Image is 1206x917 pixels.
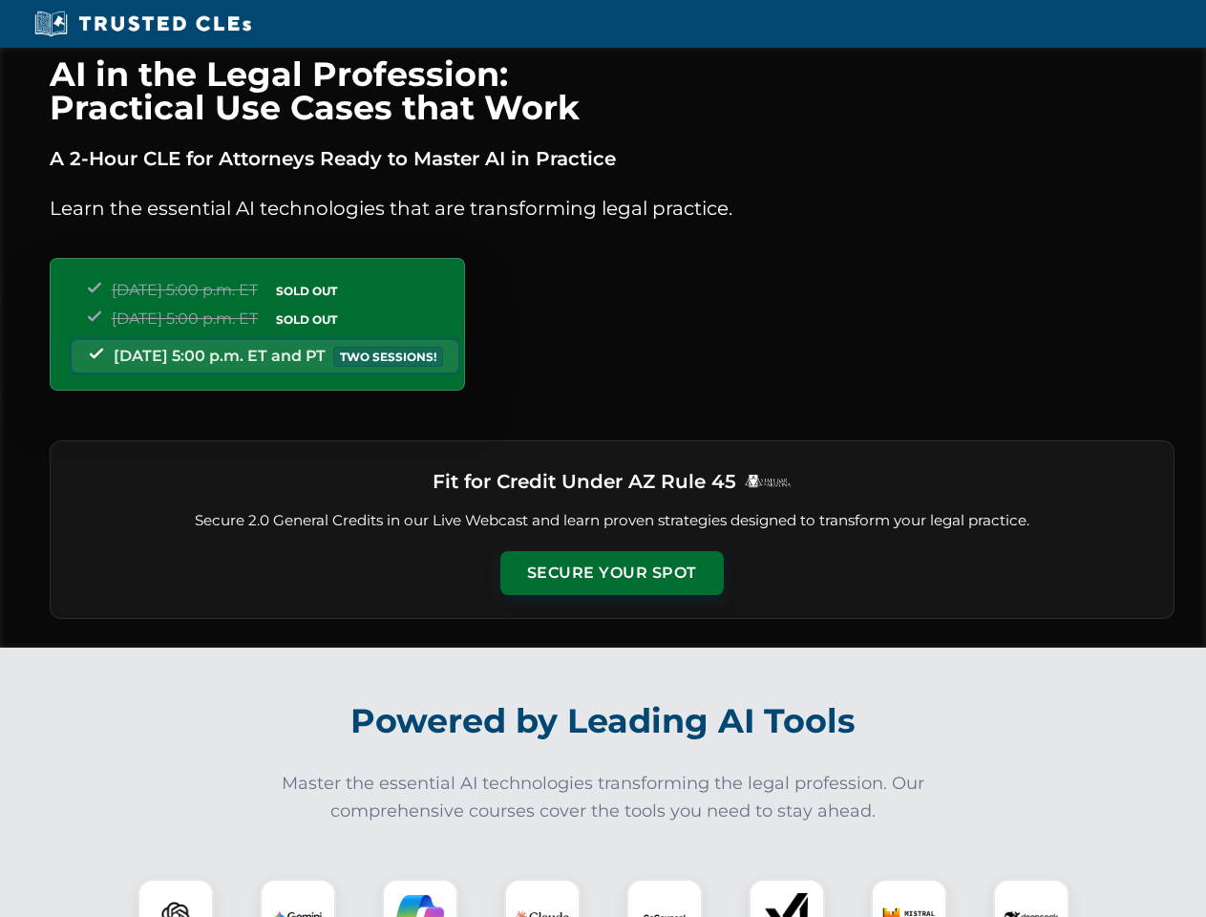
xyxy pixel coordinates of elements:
[74,688,1132,755] h2: Powered by Leading AI Tools
[29,10,257,38] img: Trusted CLEs
[433,464,736,499] h3: Fit for Credit Under AZ Rule 45
[269,281,344,301] span: SOLD OUT
[74,510,1151,532] p: Secure 2.0 General Credits in our Live Webcast and learn proven strategies designed to transform ...
[500,551,724,595] button: Secure Your Spot
[112,309,258,328] span: [DATE] 5:00 p.m. ET
[744,474,792,488] img: Logo
[269,309,344,330] span: SOLD OUT
[50,57,1174,124] h1: AI in the Legal Profession: Practical Use Cases that Work
[50,143,1174,174] p: A 2-Hour CLE for Attorneys Ready to Master AI in Practice
[269,770,938,825] p: Master the essential AI technologies transforming the legal profession. Our comprehensive courses...
[112,281,258,299] span: [DATE] 5:00 p.m. ET
[50,193,1174,224] p: Learn the essential AI technologies that are transforming legal practice.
